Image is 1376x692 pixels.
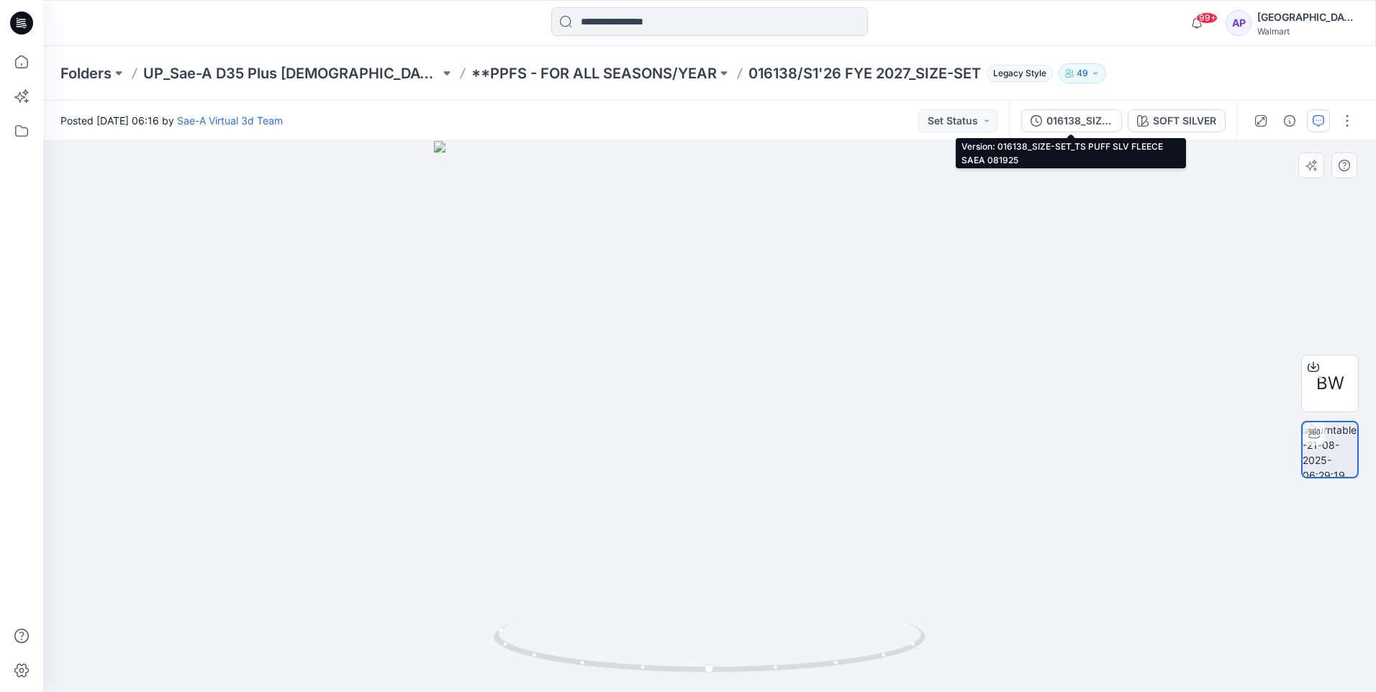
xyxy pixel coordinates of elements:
[987,65,1053,82] span: Legacy Style
[1021,109,1122,132] button: 016138_SIZE-SET_TS PUFF SLV FLEECE SAEA 081925
[143,63,440,83] a: UP_Sae-A D35 Plus [DEMOGRAPHIC_DATA] Top
[1077,65,1088,81] p: 49
[1059,63,1106,83] button: 49
[434,141,985,692] img: eyJhbGciOiJIUzI1NiIsImtpZCI6IjAiLCJzbHQiOiJzZXMiLCJ0eXAiOiJKV1QifQ.eyJkYXRhIjp7InR5cGUiOiJzdG9yYW...
[1226,10,1251,36] div: AP
[1128,109,1226,132] button: SOFT SILVER
[60,63,112,83] a: Folders
[1316,370,1344,396] span: BW
[1153,113,1216,129] div: SOFT SILVER
[1257,9,1358,26] div: [GEOGRAPHIC_DATA]
[1046,113,1113,129] div: 016138_SIZE-SET_TS PUFF SLV FLEECE SAEA 081925
[1257,26,1358,37] div: Walmart
[1278,109,1301,132] button: Details
[471,63,717,83] a: **PPFS - FOR ALL SEASONS/YEAR
[748,63,981,83] p: 016138/S1'26 FYE 2027_SIZE-SET
[177,114,283,127] a: Sae-A Virtual 3d Team
[981,63,1053,83] button: Legacy Style
[1303,422,1357,477] img: turntable-21-08-2025-06:29:19
[60,113,283,128] span: Posted [DATE] 06:16 by
[1196,12,1218,24] span: 99+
